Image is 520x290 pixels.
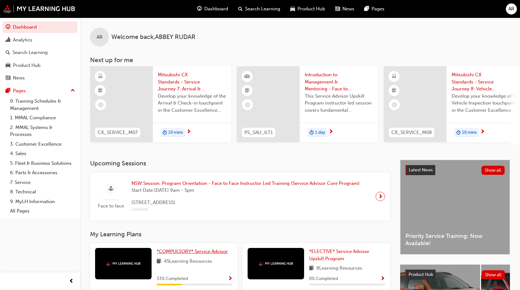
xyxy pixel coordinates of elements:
[380,276,385,282] span: Show Progress
[359,3,389,15] a: pages-iconPages
[456,129,461,137] span: duration-icon
[3,5,75,13] a: mmal
[158,93,226,114] span: Develop your knowledge of the Arrival & Check-in touchpoint in the Customer Excellence (CX) Servi...
[8,139,78,149] a: 3. Customer Excellence
[405,165,505,175] a: Latest NewsShow all
[245,72,249,81] span: learningResourceType_INSTRUCTOR_LED-icon
[90,231,390,238] h3: My Learning Plans
[98,129,138,136] span: CX_SERVICE_M07
[400,160,510,255] a: Latest NewsShow allPriority Service Training: Now Available!
[131,206,360,213] span: Location
[90,66,231,142] a: CX_SERVICE_M07Mitsubishi CX Standards - Service Journey 7: Arrival & Check-inDevelop your knowled...
[315,129,325,136] span: 1 day
[228,276,233,282] span: Show Progress
[197,5,202,13] span: guage-icon
[409,272,433,277] span: Product Hub
[131,187,360,194] span: Start Date: [DATE] 9am - 5pm
[245,5,280,13] span: Search Learning
[482,270,505,279] button: Show all
[245,102,250,108] span: learningRecordVerb_NONE-icon
[380,275,385,283] button: Show Progress
[6,63,10,68] span: car-icon
[392,87,396,95] span: booktick-icon
[71,87,75,95] span: up-icon
[109,185,113,193] span: sessionType_FACE_TO_FACE-icon
[6,88,10,94] span: pages-icon
[237,66,378,142] a: PS_SAU_ILT1Introduction to Management & Mentoring - Face to Face Instructor Led Training (Service...
[8,149,78,158] a: 4. Sales
[309,249,369,261] span: *ELECTIVE* Service Advisor Upskill Program
[378,192,383,201] span: next-icon
[95,177,385,216] a: Face to faceNSW Session: Program Orientation - Face to Face Instructor Led Training (Service Advi...
[168,129,183,136] span: 10 mins
[3,34,78,46] a: Analytics
[69,277,74,285] span: prev-icon
[8,123,78,139] a: 2. MMAL Systems & Processes
[98,102,104,108] span: learningRecordVerb_NONE-icon
[90,160,390,167] h3: Upcoming Sessions
[3,21,78,33] a: Dashboard
[309,275,338,282] span: 0 % Completed
[480,129,485,135] span: next-icon
[3,72,78,84] a: News
[6,37,10,43] span: chart-icon
[95,202,126,210] span: Face to face
[309,248,385,262] a: *ELECTIVE* Service Advisor Upskill Program
[13,62,40,69] div: Product Hub
[405,233,505,247] span: Priority Service Training: Now Available!
[233,3,285,15] a: search-iconSearch Learning
[298,5,325,13] span: Product Hub
[80,56,520,64] h3: Next up for me
[335,5,340,13] span: news-icon
[6,50,10,56] span: search-icon
[157,258,161,266] span: book-icon
[8,158,78,168] a: 5. Fleet & Business Solutions
[6,75,10,81] span: news-icon
[163,129,167,137] span: duration-icon
[305,71,373,93] span: Introduction to Management & Mentoring - Face to Face Instructor Led Training (Service Advisor Up...
[228,275,233,283] button: Show Progress
[309,265,314,272] span: book-icon
[97,34,103,41] span: AR
[330,3,359,15] a: news-iconNews
[131,180,360,187] span: NSW Session: Program Orientation - Face to Face Instructor Led Training (Service Advisor Core Pro...
[13,36,32,44] div: Analytics
[8,197,78,207] a: 9. MyLH Information
[192,3,233,15] a: guage-iconDashboard
[98,87,103,95] span: booktick-icon
[481,166,505,175] button: Show all
[8,96,78,113] a: 0. Training Schedules & Management
[305,93,373,114] span: This Service Advisor Upskill Program instructor led session covers fundamental management styles ...
[285,3,330,15] a: car-iconProduct Hub
[405,270,505,280] a: Product HubShow all
[391,129,432,136] span: CX_SERVICE_M08
[13,49,48,56] div: Search Learning
[309,129,314,137] span: duration-icon
[3,60,78,71] a: Product Hub
[106,261,141,266] img: mmal
[259,261,293,266] img: mmal
[158,71,226,93] span: Mitsubishi CX Standards - Service Journey 7: Arrival & Check-in
[157,248,230,255] a: *COMPULSORY* Service Advisor
[8,113,78,123] a: 1. MMAL Compliance
[8,187,78,197] a: 8. Technical
[462,129,477,136] span: 10 mins
[372,5,384,13] span: Pages
[506,3,517,14] button: AR
[98,72,103,81] span: learningResourceType_ELEARNING-icon
[164,258,212,266] span: 45 Learning Resources
[316,265,362,272] span: 8 Learning Resources
[157,249,228,254] span: *COMPULSORY* Service Advisor
[157,275,188,282] span: 33 % Completed
[392,72,396,81] span: learningResourceType_ELEARNING-icon
[452,93,520,114] span: Develop your knowledge of the Vehicle Inspection touchpoint in the Customer Excellence (CX) Servi...
[13,87,26,94] div: Pages
[329,129,333,135] span: next-icon
[342,5,354,13] span: News
[392,102,397,108] span: learningRecordVerb_NONE-icon
[204,5,228,13] span: Dashboard
[508,5,514,13] span: AR
[409,167,433,173] span: Latest News
[111,34,196,41] span: Welcome back , ABBEY RUDAR
[3,85,78,97] button: Pages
